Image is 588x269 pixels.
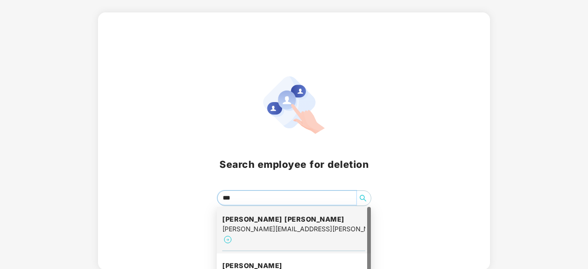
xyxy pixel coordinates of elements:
[356,191,370,206] button: search
[222,234,233,245] img: svg+xml;base64,PHN2ZyB4bWxucz0iaHR0cDovL3d3dy53My5vcmcvMjAwMC9zdmciIHdpZHRoPSIyNCIgaGVpZ2h0PSIyNC...
[222,215,365,224] h4: [PERSON_NAME] [PERSON_NAME]
[222,224,365,234] div: [PERSON_NAME][EMAIL_ADDRESS][PERSON_NAME][DOMAIN_NAME]
[356,195,370,202] span: search
[109,157,479,172] h2: Search employee for deletion
[263,76,325,134] img: svg+xml;base64,PHN2ZyB4bWxucz0iaHR0cDovL3d3dy53My5vcmcvMjAwMC9zdmciIHhtbG5zOnhsaW5rPSJodHRwOi8vd3...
